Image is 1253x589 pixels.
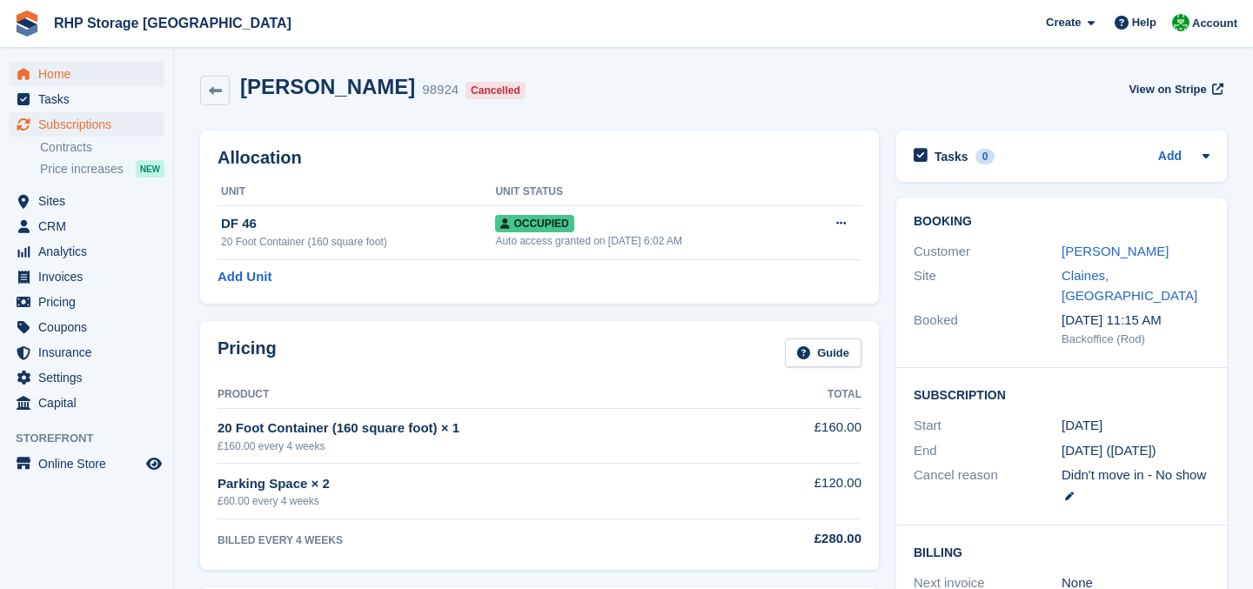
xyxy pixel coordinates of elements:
div: Backoffice (Rod) [1062,331,1209,348]
span: Tasks [38,87,143,111]
h2: Billing [914,543,1209,560]
th: Total [756,381,861,409]
div: Auto access granted on [DATE] 6:02 AM [495,233,801,249]
a: Price increases NEW [40,159,164,178]
a: Preview store [144,453,164,474]
div: Cancel reason [914,465,1062,505]
a: menu [9,315,164,339]
span: Coupons [38,315,143,339]
a: menu [9,340,164,365]
div: 98924 [422,80,459,100]
a: Add Unit [218,267,271,287]
div: NEW [136,160,164,177]
div: 20 Foot Container (160 square foot) × 1 [218,418,756,438]
span: Occupied [495,215,573,232]
h2: Booking [914,215,1209,229]
div: Start [914,416,1062,436]
div: £160.00 every 4 weeks [218,438,756,454]
a: [PERSON_NAME] [1062,244,1169,258]
div: Customer [914,242,1062,262]
span: Price increases [40,161,124,177]
span: Help [1132,14,1156,31]
a: RHP Storage [GEOGRAPHIC_DATA] [47,9,298,37]
a: Claines, [GEOGRAPHIC_DATA] [1062,268,1197,303]
div: DF 46 [221,214,495,234]
span: Capital [38,391,143,415]
div: Site [914,266,1062,305]
a: menu [9,62,164,86]
span: Storefront [16,430,173,447]
a: menu [9,290,164,314]
span: [DATE] ([DATE]) [1062,443,1156,458]
time: 2025-08-30 23:00:00 UTC [1062,416,1102,436]
a: menu [9,365,164,390]
th: Unit [218,178,495,206]
span: Create [1046,14,1081,31]
h2: Subscription [914,385,1209,403]
div: £280.00 [756,529,861,549]
a: menu [9,87,164,111]
span: Home [38,62,143,86]
span: Settings [38,365,143,390]
div: Booked [914,311,1062,347]
a: menu [9,189,164,213]
div: [DATE] 11:15 AM [1062,311,1209,331]
img: Rod [1172,14,1189,31]
h2: Pricing [218,338,277,367]
a: Guide [785,338,861,367]
a: Contracts [40,139,164,156]
a: menu [9,391,164,415]
td: £120.00 [756,464,861,519]
div: £60.00 every 4 weeks [218,493,756,509]
h2: Allocation [218,148,861,168]
img: stora-icon-8386f47178a22dfd0bd8f6a31ec36ba5ce8667c1dd55bd0f319d3a0aa187defe.svg [14,10,40,37]
span: CRM [38,214,143,238]
span: Pricing [38,290,143,314]
a: menu [9,264,164,289]
div: Parking Space × 2 [218,474,756,494]
td: £160.00 [756,408,861,463]
h2: [PERSON_NAME] [240,75,415,98]
a: menu [9,239,164,264]
a: menu [9,214,164,238]
h2: Tasks [935,149,968,164]
span: View on Stripe [1129,81,1206,98]
a: View on Stripe [1122,75,1227,104]
span: Analytics [38,239,143,264]
div: Cancelled [466,82,526,99]
div: 0 [975,149,995,164]
span: Invoices [38,264,143,289]
a: Add [1158,147,1182,167]
div: BILLED EVERY 4 WEEKS [218,532,756,548]
a: menu [9,112,164,137]
span: Didn't move in - No show [1062,467,1206,482]
div: End [914,441,1062,461]
a: menu [9,452,164,476]
span: Online Store [38,452,143,476]
span: Insurance [38,340,143,365]
th: Unit Status [495,178,801,206]
span: Subscriptions [38,112,143,137]
th: Product [218,381,756,409]
span: Sites [38,189,143,213]
span: Account [1192,15,1237,32]
div: 20 Foot Container (160 square foot) [221,234,495,250]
